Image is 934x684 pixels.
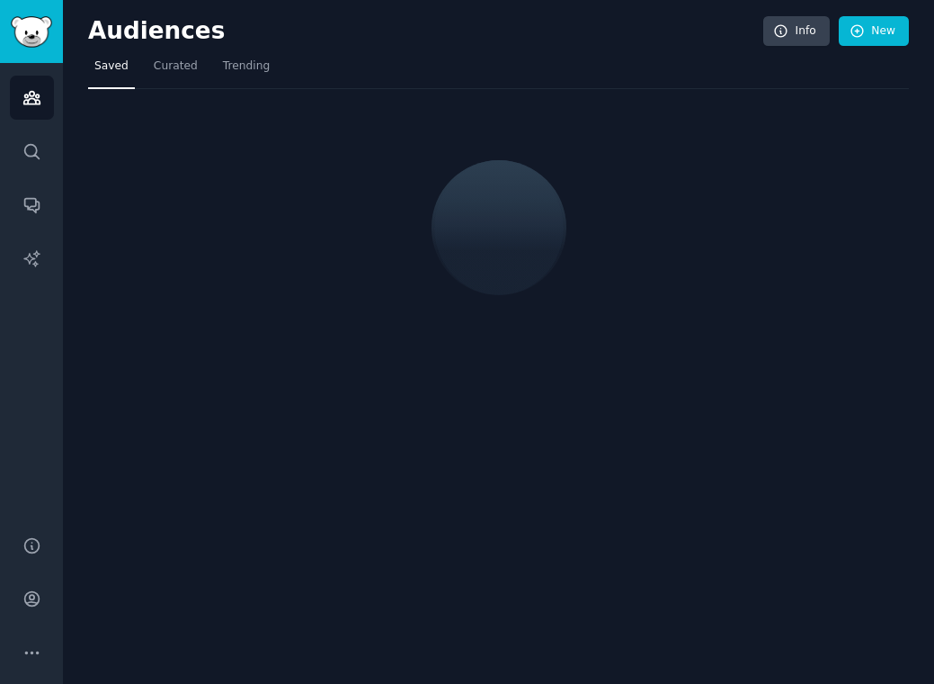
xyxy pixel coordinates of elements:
a: Info [763,16,830,47]
a: New [839,16,909,47]
h2: Audiences [88,17,763,46]
span: Trending [223,58,270,75]
span: Curated [154,58,198,75]
img: GummySearch logo [11,16,52,48]
a: Saved [88,52,135,89]
span: Saved [94,58,129,75]
a: Trending [217,52,276,89]
a: Curated [147,52,204,89]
